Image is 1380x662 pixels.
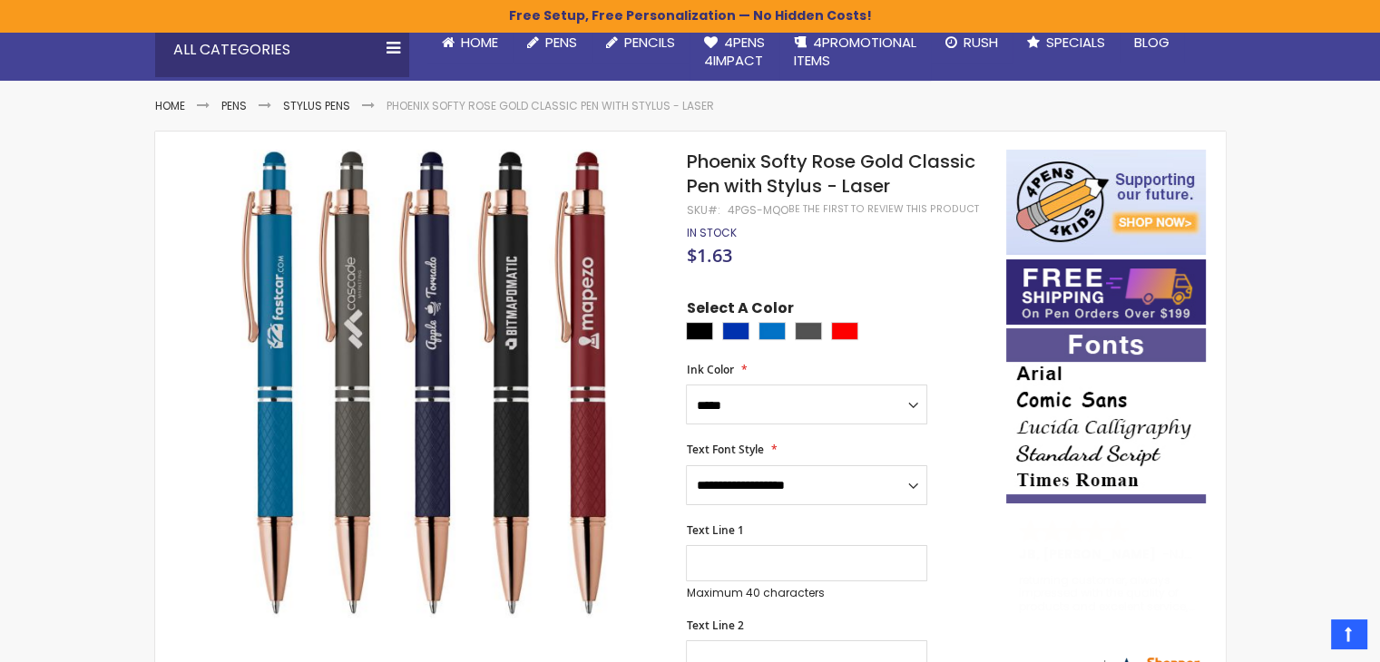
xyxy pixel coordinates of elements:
span: $1.63 [686,243,731,268]
span: Pencils [624,33,675,52]
div: All Categories [155,23,409,77]
span: Text Line 2 [686,618,743,633]
a: 4PROMOTIONALITEMS [779,23,931,82]
a: Specials [1013,23,1120,63]
strong: SKU [686,202,719,218]
span: Pens [545,33,577,52]
div: Availability [686,226,736,240]
div: Black [686,322,713,340]
span: 4PROMOTIONAL ITEMS [794,33,916,70]
span: In stock [686,225,736,240]
a: Home [155,98,185,113]
a: Pens [513,23,592,63]
p: Maximum 40 characters [686,586,927,600]
span: Rush [964,33,998,52]
a: Home [427,23,513,63]
span: 4Pens 4impact [704,33,765,70]
a: Be the first to review this product [788,202,978,216]
div: Gunmetal [795,322,822,340]
img: Free shipping on orders over $199 [1006,259,1206,325]
div: Blue Light [759,322,786,340]
a: Rush [931,23,1013,63]
span: Text Line 1 [686,522,743,538]
span: Ink Color [686,362,733,377]
a: Stylus Pens [283,98,350,113]
span: Home [461,33,498,52]
div: 4PGS-MQO [727,203,788,218]
li: Phoenix Softy Rose Gold Classic Pen with Stylus - Laser [387,99,714,113]
a: Pens [221,98,247,113]
div: Red [831,322,858,340]
img: 4pens 4 kids [1006,150,1206,255]
span: Blog [1134,33,1170,52]
a: 4Pens4impact [690,23,779,82]
a: Blog [1120,23,1184,63]
img: Phoenix Softy Rose Gold Classic Pen with Stylus - Laser [191,148,661,618]
span: Phoenix Softy Rose Gold Classic Pen with Stylus - Laser [686,149,974,199]
span: Text Font Style [686,442,763,457]
span: Select A Color [686,298,793,323]
a: Pencils [592,23,690,63]
img: font-personalization-examples [1006,328,1206,503]
span: Specials [1046,33,1105,52]
div: Blue [722,322,749,340]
